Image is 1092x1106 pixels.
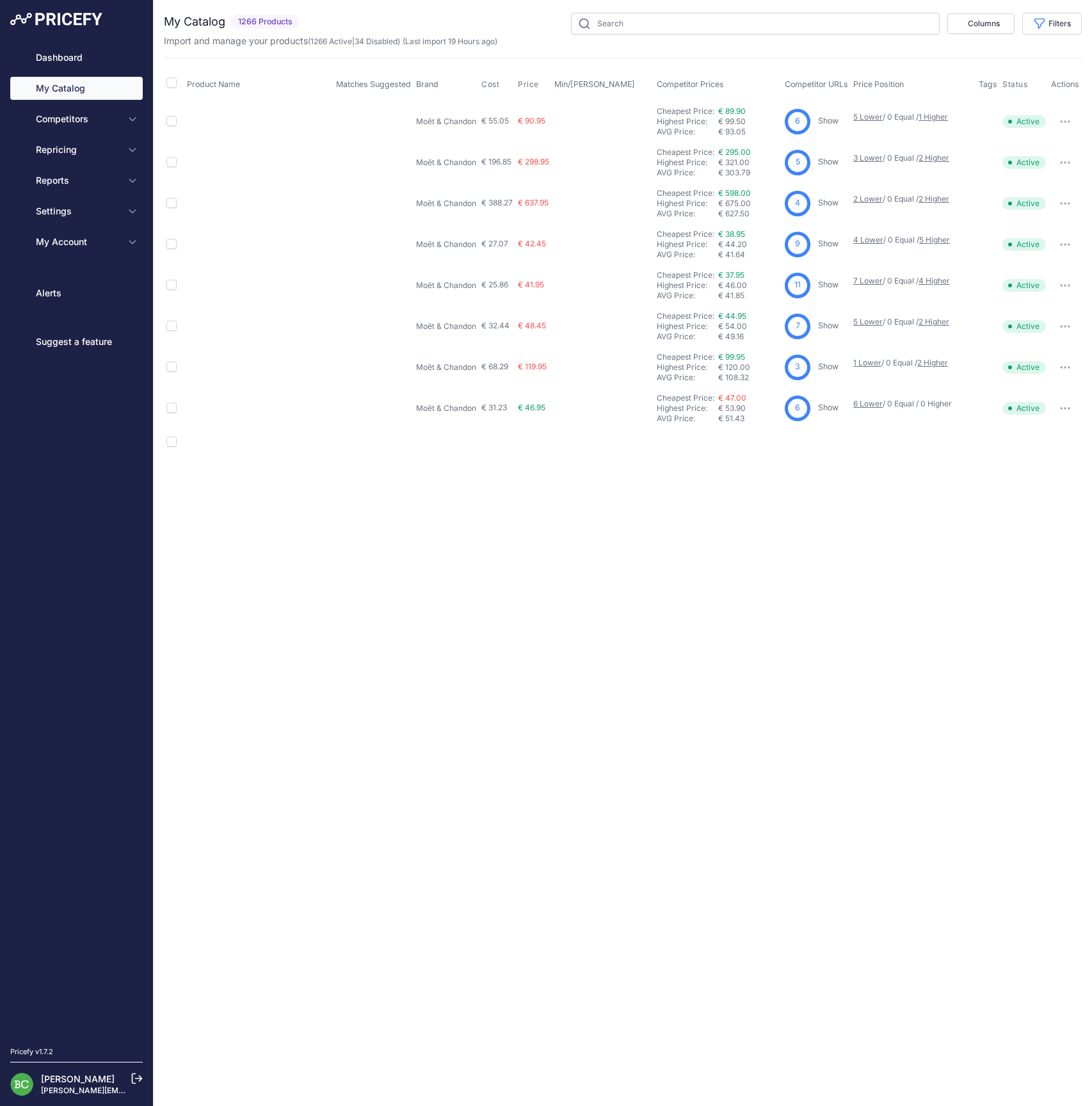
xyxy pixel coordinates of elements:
[919,276,950,285] a: 4 Higher
[657,373,718,383] div: AVG Price:
[718,403,746,413] span: € 53.90
[718,321,747,331] span: € 54.00
[795,361,800,373] span: 3
[571,13,940,35] input: Search
[853,79,904,89] span: Price Position
[518,321,546,330] span: € 48.45
[481,79,502,90] button: Cost
[1002,79,1028,90] span: Status
[718,332,780,342] div: € 49.16
[657,362,718,373] div: Highest Price:
[416,157,476,168] p: Moët & Chandon
[795,238,800,250] span: 9
[10,169,143,192] button: Reports
[1002,320,1046,333] span: Active
[10,282,143,305] a: Alerts
[10,200,143,223] button: Settings
[10,46,143,1031] nav: Sidebar
[657,198,718,209] div: Highest Price:
[853,194,883,204] a: 2 Lower
[917,358,948,367] a: 2 Higher
[481,239,508,248] span: € 27.07
[718,373,780,383] div: € 108.32
[657,291,718,301] div: AVG Price:
[657,116,718,127] div: Highest Price:
[164,35,497,47] p: Import and manage your products
[1002,279,1046,292] span: Active
[230,15,300,29] span: 1266 Products
[818,362,839,371] a: Show
[818,280,839,289] a: Show
[481,403,507,412] span: € 31.23
[718,229,745,239] a: € 38.95
[657,332,718,342] div: AVG Price:
[796,156,800,168] span: 5
[355,36,397,46] a: 34 Disabled
[403,36,497,46] span: (Last import 19 Hours ago)
[41,1086,301,1095] a: [PERSON_NAME][EMAIL_ADDRESS][DOMAIN_NAME][PERSON_NAME]
[1002,402,1046,415] span: Active
[853,399,883,408] a: 6 Lower
[10,13,102,26] img: Pricefy Logo
[657,321,718,332] div: Highest Price:
[853,317,883,326] a: 5 Lower
[416,116,476,127] p: Moët & Chandon
[657,188,714,198] a: Cheapest Price:
[718,270,744,280] a: € 37.95
[657,229,714,239] a: Cheapest Price:
[718,311,746,321] a: € 44.95
[518,198,549,207] span: € 637.95
[818,116,839,125] a: Show
[785,79,848,89] span: Competitor URLs
[718,413,780,424] div: € 51.43
[657,403,718,413] div: Highest Price:
[853,317,966,327] p: / 0 Equal /
[718,168,780,178] div: € 303.79
[718,280,747,290] span: € 46.00
[718,188,751,198] a: € 598.00
[853,235,966,245] p: / 0 Equal /
[554,79,635,89] span: Min/[PERSON_NAME]
[310,36,352,46] a: 1266 Active
[416,198,476,209] p: Moët & Chandon
[718,116,746,126] span: € 99.50
[853,399,966,409] p: / 0 Equal / 0 Higher
[1002,361,1046,374] span: Active
[818,321,839,330] a: Show
[795,402,800,414] span: 6
[919,112,948,122] a: 1 Higher
[518,280,544,289] span: € 41.95
[416,280,476,291] p: Moët & Chandon
[657,239,718,250] div: Highest Price:
[853,235,883,244] a: 4 Lower
[718,291,780,301] div: € 41.85
[853,153,966,163] p: / 0 Equal /
[518,239,546,248] span: € 42.45
[818,198,839,207] a: Show
[10,230,143,253] button: My Account
[853,276,966,286] p: / 0 Equal /
[718,239,747,249] span: € 44.20
[718,362,750,372] span: € 120.00
[657,250,718,260] div: AVG Price:
[657,280,718,291] div: Highest Price:
[795,197,800,209] span: 4
[481,321,510,330] span: € 32.44
[853,276,883,285] a: 7 Lower
[36,205,120,218] span: Settings
[657,209,718,219] div: AVG Price:
[518,362,547,371] span: € 119.95
[657,168,718,178] div: AVG Price:
[853,112,966,122] p: / 0 Equal /
[718,157,750,167] span: € 321.00
[481,362,508,371] span: € 68.29
[853,112,883,122] a: 5 Lower
[1002,115,1046,128] span: Active
[818,157,839,166] a: Show
[718,198,751,208] span: € 675.00
[718,209,780,219] div: € 627.50
[796,320,800,332] span: 7
[795,115,800,127] span: 6
[853,358,966,368] p: / 0 Equal /
[1002,79,1031,90] button: Status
